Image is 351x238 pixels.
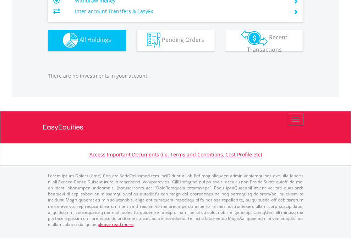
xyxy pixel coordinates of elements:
[98,221,134,227] a: please read more:
[75,6,285,17] td: Inter-account Transfers & EasyFx
[247,33,288,54] span: Recent Transactions
[48,173,303,227] p: Lorem Ipsum Dolors (Ame) Con a/e SeddOeiusmod tem InciDiduntut Lab Etd mag aliquaen admin veniamq...
[48,30,126,51] button: All Holdings
[43,111,309,143] a: EasyEquities
[241,30,268,46] img: transactions-zar-wht.png
[147,33,160,48] img: pending_instructions-wht.png
[162,36,204,44] span: Pending Orders
[225,30,303,51] button: Recent Transactions
[48,72,303,79] p: There are no investments in your account.
[79,36,111,44] span: All Holdings
[137,30,215,51] button: Pending Orders
[89,151,262,158] a: Access Important Documents (i.e. Terms and Conditions, Cost Profile etc)
[63,33,78,48] img: holdings-wht.png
